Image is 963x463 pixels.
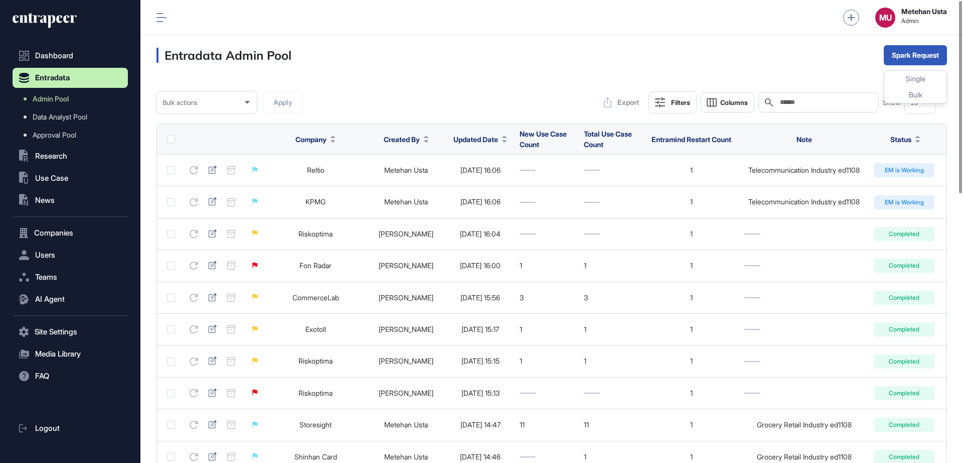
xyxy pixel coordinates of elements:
div: [DATE] 15:56 [451,294,510,302]
div: [DATE] 15:15 [451,357,510,365]
span: Status [890,134,911,145]
a: Metehan Usta [384,420,428,429]
span: AI Agent [35,295,65,303]
span: Updated Date [453,134,498,145]
a: Approval Pool [18,126,128,144]
button: MU [875,8,895,28]
span: Logout [35,424,60,432]
div: 1 [649,294,734,302]
div: 1 [520,357,574,365]
a: [PERSON_NAME] [379,293,433,302]
a: Metehan Usta [384,452,428,461]
span: Total Use Case Count [584,130,632,149]
a: KPMG [305,197,326,206]
div: Single [884,71,946,87]
span: News [35,196,55,204]
span: Data Analyst Pool [33,113,87,121]
div: Filters [671,98,690,106]
a: [PERSON_NAME] [379,229,433,238]
button: Export [598,92,645,112]
span: Use Case [35,174,68,182]
div: Completed [874,291,934,305]
div: 11 [520,421,574,429]
button: AI Agent [13,289,128,309]
div: 3 [584,294,638,302]
div: Grocery Retail Industry ed1108 [744,453,864,461]
span: Company [295,134,327,145]
a: Logout [13,418,128,438]
div: 1 [649,421,734,429]
span: Research [35,152,67,160]
div: [DATE] 16:00 [451,262,510,270]
span: FAQ [35,372,49,380]
span: Admin Pool [33,95,69,103]
div: 1 [649,357,734,365]
a: Data Analyst Pool [18,108,128,126]
button: FAQ [13,366,128,386]
span: Site Settings [35,328,77,336]
div: 11 [584,421,638,429]
button: Columns [701,92,754,112]
button: Entradata [13,68,128,88]
span: Bulk actions [163,99,197,106]
div: 1 [520,325,574,333]
a: Riskoptima [298,357,333,365]
div: [DATE] 14:46 [451,453,510,461]
a: Riskoptima [298,389,333,397]
strong: Metehan Usta [901,8,947,16]
div: EM is Working [874,163,934,177]
button: Teams [13,267,128,287]
div: Completed [874,355,934,369]
button: Companies [13,223,128,243]
a: Admin Pool [18,90,128,108]
div: 1 [649,325,734,333]
div: Completed [874,322,934,336]
button: Company [295,134,336,145]
div: [DATE] 15:17 [451,325,510,333]
a: Riskoptima [298,229,333,238]
span: Media Library [35,350,81,358]
span: Created By [384,134,420,145]
span: Admin [901,18,947,25]
div: 1 [649,166,734,174]
div: 1 [520,262,574,270]
div: 1 [584,453,638,461]
span: New Use Case Count [520,130,567,149]
div: Grocery Retail Industry ed1108 [744,421,864,429]
a: [PERSON_NAME] [379,389,433,397]
button: Research [13,146,128,166]
a: Shinhan Card [294,452,337,461]
div: 1 [649,262,734,270]
div: EM is Working [874,195,934,209]
span: Columns [720,99,748,106]
button: Status [890,134,920,145]
div: 1 [649,230,734,238]
a: [PERSON_NAME] [379,325,433,333]
div: Completed [874,418,934,432]
button: Users [13,245,128,265]
span: Entradata [35,74,70,82]
div: 1 [584,325,638,333]
span: Entramind Restart Count [652,135,731,144]
div: 1 [649,389,734,397]
span: Dashboard [35,52,73,60]
h3: Entradata Admin Pool [156,48,291,63]
div: 1 [584,262,638,270]
span: Note [796,135,812,144]
div: [DATE] 14:47 [451,421,510,429]
span: Show [883,98,901,106]
a: Dashboard [13,46,128,66]
div: [DATE] 16:04 [451,230,510,238]
div: 1 [584,357,638,365]
button: Filters [649,91,697,113]
button: Site Settings [13,322,128,342]
div: 1 [649,198,734,206]
a: Metehan Usta [384,197,428,206]
span: Users [35,251,55,259]
a: [PERSON_NAME] [379,357,433,365]
div: Completed [874,259,934,273]
button: Media Library [13,344,128,364]
button: News [13,190,128,210]
a: Storesight [299,420,332,429]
